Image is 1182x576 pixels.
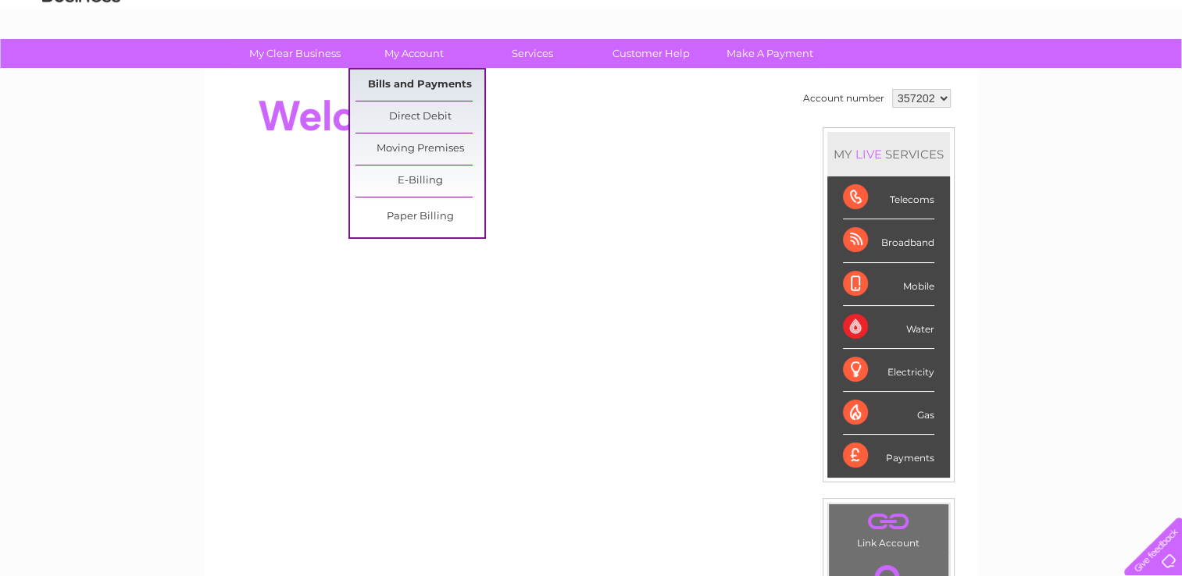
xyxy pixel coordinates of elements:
div: Broadband [843,219,934,262]
a: 0333 014 3131 [887,8,995,27]
img: logo.png [41,41,121,88]
div: Clear Business is a trading name of Verastar Limited (registered in [GEOGRAPHIC_DATA] No. 3667643... [223,9,961,76]
div: Water [843,306,934,349]
a: My Clear Business [230,39,359,68]
a: Blog [1046,66,1069,78]
a: Customer Help [587,39,716,68]
a: Water [907,66,937,78]
div: Payments [843,435,934,477]
a: E-Billing [355,165,484,197]
a: . [833,508,945,535]
td: Link Account [828,503,949,553]
div: Gas [843,392,934,435]
a: Paper Billing [355,201,484,233]
div: LIVE [852,147,885,162]
div: Electricity [843,349,934,392]
a: Direct Debit [355,101,484,133]
a: Log out [1130,66,1167,78]
div: Mobile [843,263,934,306]
td: Account number [799,85,888,112]
a: Services [468,39,597,68]
div: Telecoms [843,176,934,219]
a: Moving Premises [355,133,484,165]
a: Telecoms [990,66,1037,78]
a: Bills and Payments [355,69,484,101]
a: My Account [349,39,478,68]
a: Contact [1078,66,1116,78]
a: Energy [946,66,980,78]
a: Make A Payment [705,39,834,68]
div: MY SERVICES [827,132,950,176]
